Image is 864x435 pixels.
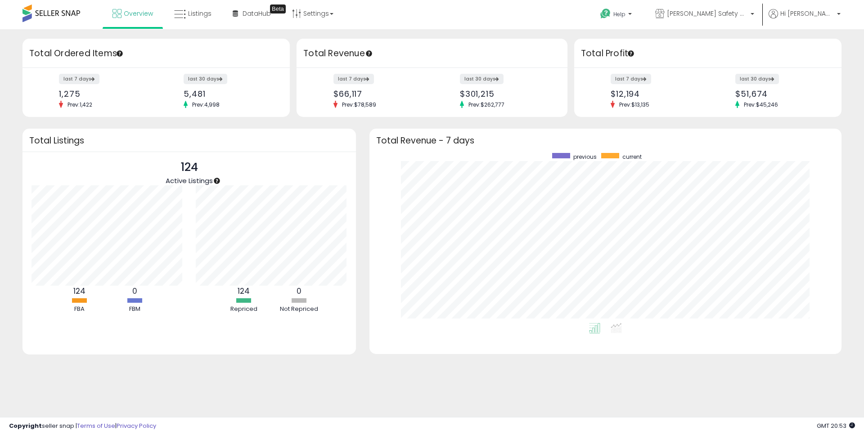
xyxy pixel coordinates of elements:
span: current [622,153,642,161]
b: 0 [132,286,137,296]
div: $301,215 [460,89,552,99]
label: last 7 days [333,74,374,84]
span: Active Listings [166,176,213,185]
span: Help [613,10,625,18]
span: Hi [PERSON_NAME] [780,9,834,18]
h3: Total Profit [581,47,835,60]
div: Tooltip anchor [365,49,373,58]
span: Overview [124,9,153,18]
span: DataHub [243,9,271,18]
div: Repriced [217,305,271,314]
span: Prev: 4,998 [188,101,224,108]
p: 124 [166,159,213,176]
label: last 7 days [59,74,99,84]
div: 1,275 [59,89,149,99]
div: Tooltip anchor [627,49,635,58]
div: $66,117 [333,89,425,99]
span: Prev: $78,589 [337,101,381,108]
span: [PERSON_NAME] Safety & Supply [667,9,748,18]
div: Tooltip anchor [213,177,221,185]
label: last 7 days [611,74,651,84]
h3: Total Revenue - 7 days [376,137,835,144]
div: 5,481 [184,89,274,99]
label: last 30 days [460,74,504,84]
span: Prev: $45,246 [739,101,783,108]
h3: Total Revenue [303,47,561,60]
b: 124 [238,286,250,296]
span: Prev: $262,777 [464,101,509,108]
h3: Total Ordered Items [29,47,283,60]
span: Prev: 1,422 [63,101,97,108]
span: Listings [188,9,211,18]
b: 124 [73,286,85,296]
i: Get Help [600,8,611,19]
div: $51,674 [735,89,826,99]
div: FBM [108,305,162,314]
h3: Total Listings [29,137,349,144]
div: Not Repriced [272,305,326,314]
div: FBA [52,305,106,314]
div: Tooltip anchor [270,4,286,13]
span: previous [573,153,597,161]
label: last 30 days [184,74,227,84]
a: Help [593,1,641,29]
div: Tooltip anchor [116,49,124,58]
b: 0 [297,286,301,296]
div: $12,194 [611,89,701,99]
label: last 30 days [735,74,779,84]
span: Prev: $13,135 [615,101,654,108]
a: Hi [PERSON_NAME] [769,9,841,29]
